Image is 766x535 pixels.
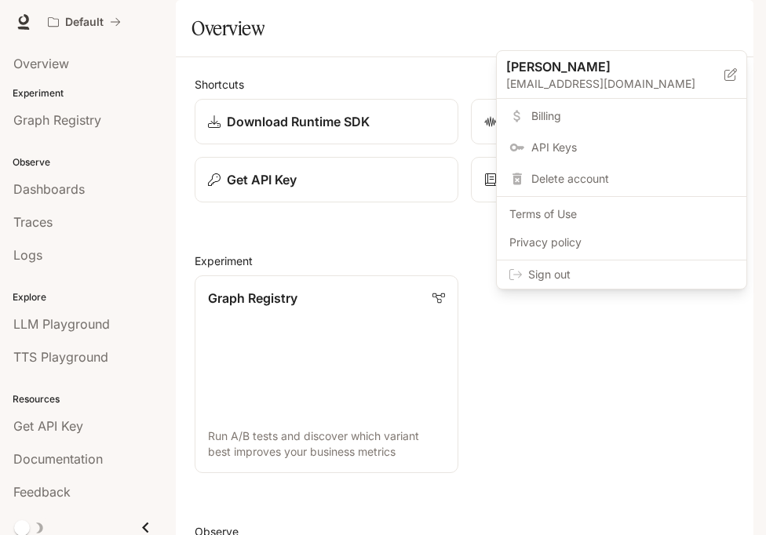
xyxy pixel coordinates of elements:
div: Sign out [497,260,746,289]
a: Billing [500,102,743,130]
span: Sign out [528,267,734,282]
a: Privacy policy [500,228,743,257]
div: Delete account [500,165,743,193]
span: Privacy policy [509,235,734,250]
span: Terms of Use [509,206,734,222]
a: API Keys [500,133,743,162]
p: [EMAIL_ADDRESS][DOMAIN_NAME] [506,76,724,92]
span: Billing [531,108,734,124]
span: API Keys [531,140,734,155]
div: [PERSON_NAME][EMAIL_ADDRESS][DOMAIN_NAME] [497,51,746,99]
span: Delete account [531,171,734,187]
a: Terms of Use [500,200,743,228]
p: [PERSON_NAME] [506,57,699,76]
